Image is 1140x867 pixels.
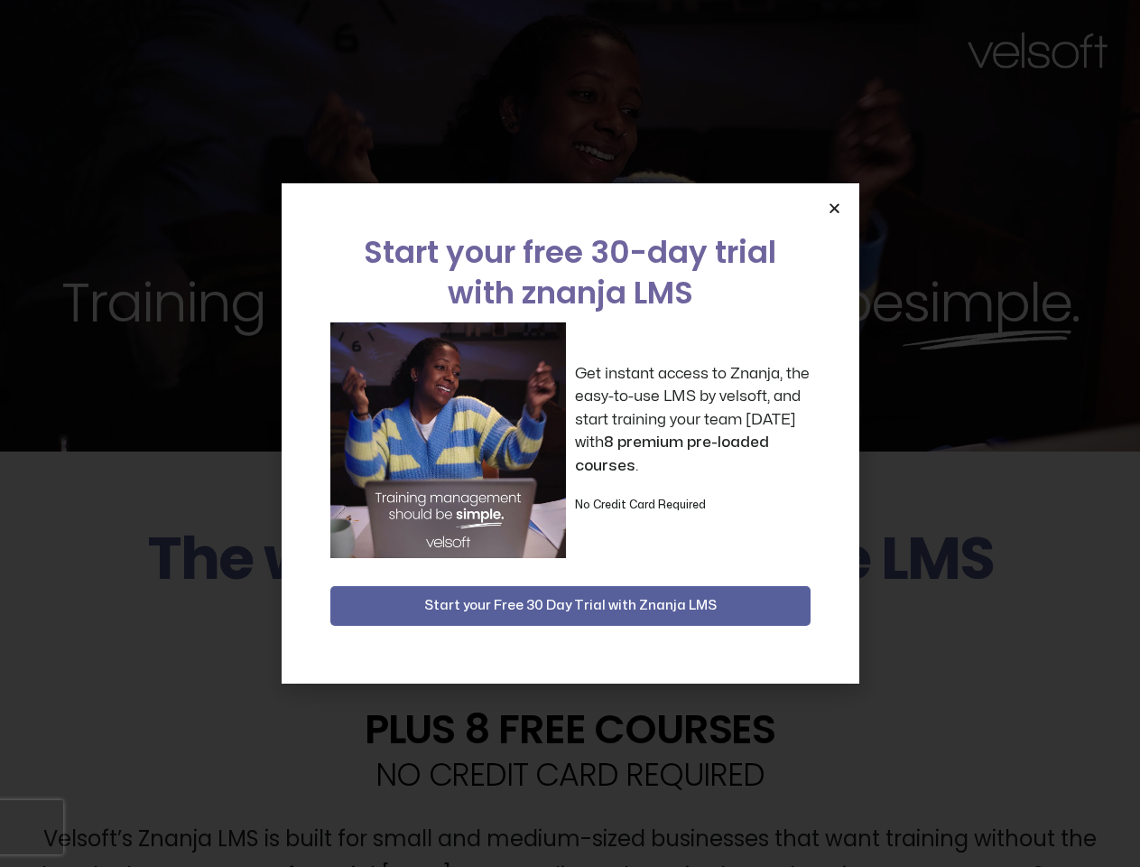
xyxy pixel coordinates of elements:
[330,232,811,313] h2: Start your free 30-day trial with znanja LMS
[424,595,717,617] span: Start your Free 30 Day Trial with Znanja LMS
[330,586,811,626] button: Start your Free 30 Day Trial with Znanja LMS
[575,499,706,510] strong: No Credit Card Required
[575,362,811,478] p: Get instant access to Znanja, the easy-to-use LMS by velsoft, and start training your team [DATE]...
[828,201,841,215] a: Close
[575,434,769,473] strong: 8 premium pre-loaded courses
[330,322,566,558] img: a woman sitting at her laptop dancing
